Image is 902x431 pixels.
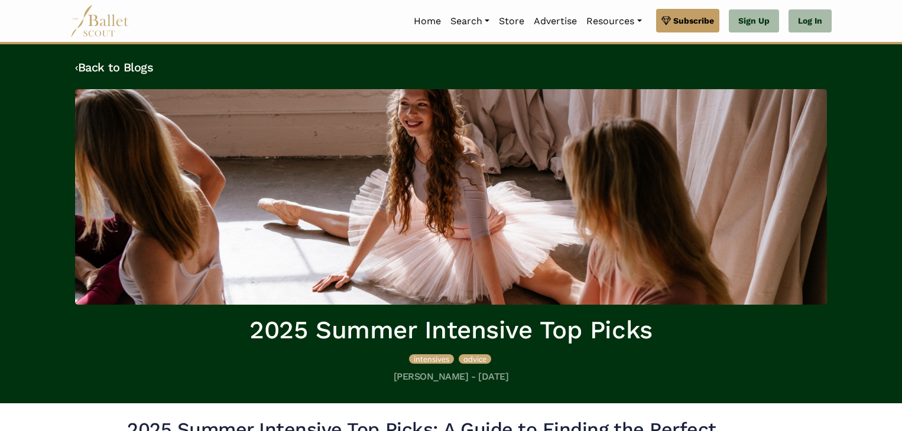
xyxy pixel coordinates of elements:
a: Advertise [529,9,582,34]
a: Resources [582,9,646,34]
code: ‹ [75,60,78,74]
a: Search [446,9,494,34]
span: intensives [414,354,449,364]
h1: 2025 Summer Intensive Top Picks [75,314,827,347]
span: Subscribe [673,14,714,27]
img: gem.svg [661,14,671,27]
a: Sign Up [729,9,779,33]
a: intensives [409,352,456,364]
a: Store [494,9,529,34]
img: header_image.img [75,89,827,305]
span: advice [463,354,486,364]
h5: [PERSON_NAME] - [DATE] [75,371,827,383]
a: ‹Back to Blogs [75,60,153,74]
a: advice [459,352,491,364]
a: Subscribe [656,9,719,32]
a: Log In [789,9,832,33]
a: Home [409,9,446,34]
